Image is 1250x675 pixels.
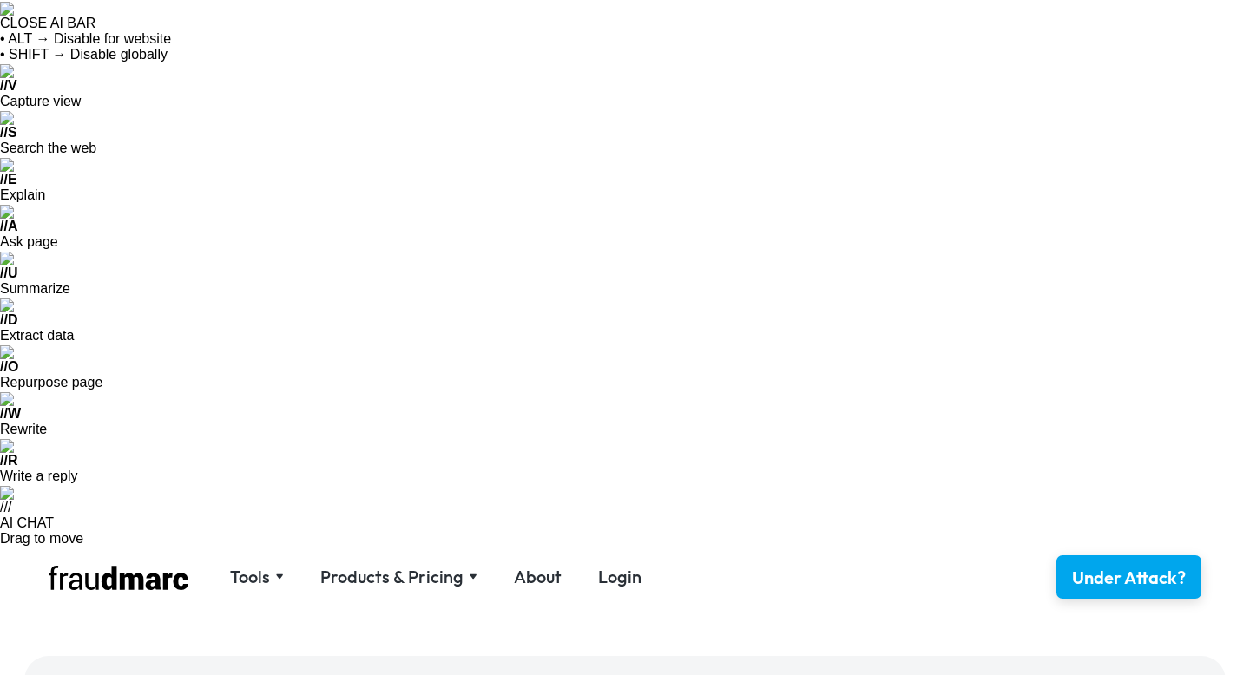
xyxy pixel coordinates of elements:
a: Under Attack? [1056,555,1201,599]
div: Products & Pricing [320,565,477,589]
a: Login [598,565,641,589]
div: Products & Pricing [320,565,464,589]
a: About [514,565,562,589]
div: Tools [230,565,270,589]
div: Tools [230,565,284,589]
div: Under Attack? [1072,566,1186,590]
